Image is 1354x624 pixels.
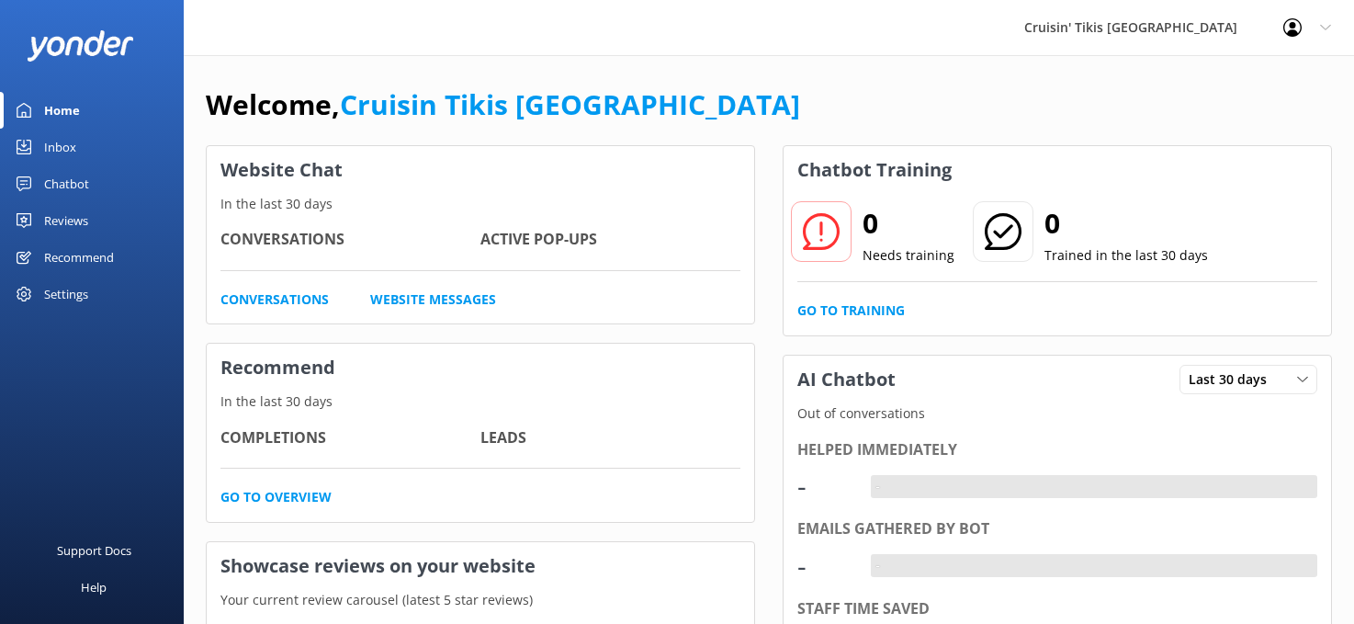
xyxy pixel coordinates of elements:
div: Inbox [44,129,76,165]
a: Conversations [220,289,329,310]
h2: 0 [1044,201,1208,245]
img: yonder-white-logo.png [28,30,133,61]
h4: Leads [480,426,740,450]
p: Trained in the last 30 days [1044,245,1208,266]
div: Reviews [44,202,88,239]
div: - [871,554,885,578]
div: - [797,544,852,588]
a: Go to Training [797,301,905,321]
div: Help [81,569,107,606]
div: Staff time saved [797,597,1317,621]
a: Go to overview [220,487,332,507]
div: Support Docs [57,532,131,569]
h3: Showcase reviews on your website [207,542,754,590]
div: Home [44,92,80,129]
h1: Welcome, [206,83,800,127]
h2: 0 [863,201,954,245]
h4: Completions [220,426,480,450]
div: Emails gathered by bot [797,517,1317,541]
p: Your current review carousel (latest 5 star reviews) [207,590,754,610]
h3: Chatbot Training [784,146,965,194]
h3: Recommend [207,344,754,391]
div: Recommend [44,239,114,276]
h4: Active Pop-ups [480,228,740,252]
div: Settings [44,276,88,312]
p: In the last 30 days [207,194,754,214]
span: Last 30 days [1189,369,1278,390]
h3: AI Chatbot [784,356,909,403]
div: - [871,475,885,499]
a: Website Messages [370,289,496,310]
div: Chatbot [44,165,89,202]
p: In the last 30 days [207,391,754,412]
h4: Conversations [220,228,480,252]
h3: Website Chat [207,146,754,194]
div: Helped immediately [797,438,1317,462]
div: - [797,464,852,508]
p: Needs training [863,245,954,266]
a: Cruisin Tikis [GEOGRAPHIC_DATA] [340,85,800,123]
p: Out of conversations [784,403,1331,424]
